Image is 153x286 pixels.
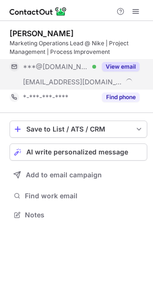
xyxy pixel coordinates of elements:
[23,78,122,86] span: [EMAIL_ADDRESS][DOMAIN_NAME]
[25,211,143,219] span: Notes
[26,125,131,133] div: Save to List / ATS / CRM
[10,39,147,56] div: Marketing Operations Lead @ Nike | Project Management | Process Improvement
[10,189,147,203] button: Find work email
[10,121,147,138] button: save-profile-one-click
[102,62,140,71] button: Reveal Button
[102,92,140,102] button: Reveal Button
[26,148,128,156] span: AI write personalized message
[10,29,74,38] div: [PERSON_NAME]
[26,171,102,179] span: Add to email campaign
[10,143,147,161] button: AI write personalized message
[10,166,147,184] button: Add to email campaign
[25,192,143,200] span: Find work email
[10,208,147,222] button: Notes
[10,6,67,17] img: ContactOut v5.3.10
[23,62,89,71] span: ***@[DOMAIN_NAME]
